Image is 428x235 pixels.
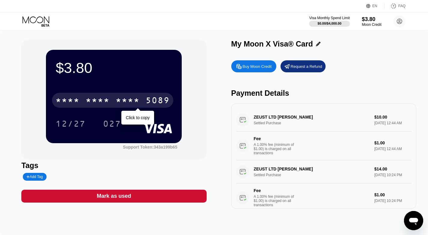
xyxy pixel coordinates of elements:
[23,173,46,181] div: Add Tag
[366,3,384,9] div: EN
[374,199,411,203] div: [DATE] 10:24 PM
[97,193,131,200] div: Mark as used
[56,59,172,76] div: $3.80
[243,64,272,69] div: Buy Moon Credit
[254,143,299,155] div: A 1.00% fee (minimum of $1.00) is charged on all transactions
[123,145,177,149] div: Support Token:343a199b65
[374,192,411,197] div: $1.00
[374,147,411,151] div: [DATE] 12:44 AM
[99,116,126,131] div: 027
[281,60,326,72] div: Request a Refund
[126,115,150,120] div: Click to copy
[254,188,296,193] div: Fee
[309,16,350,20] div: Visa Monthly Spend Limit
[231,40,313,48] div: My Moon X Visa® Card
[26,175,43,179] div: Add Tag
[372,4,378,8] div: EN
[254,194,299,207] div: A 1.00% fee (minimum of $1.00) is charged on all transactions
[103,120,121,129] div: 027
[21,161,206,170] div: Tags
[362,16,381,27] div: $3.80Moon Credit
[398,4,405,8] div: FAQ
[254,136,296,141] div: Fee
[146,96,170,106] div: 5089
[362,23,381,27] div: Moon Credit
[384,3,405,9] div: FAQ
[317,22,341,25] div: $0.00 / $4,000.00
[21,190,206,203] div: Mark as used
[291,64,322,69] div: Request a Refund
[231,60,276,72] div: Buy Moon Credit
[56,120,86,129] div: 12/27
[123,145,177,149] div: Support Token: 343a199b65
[362,16,381,23] div: $3.80
[51,116,90,131] div: 12/27
[309,16,350,27] div: Visa Monthly Spend Limit$0.00/$4,000.00
[374,140,411,145] div: $1.00
[236,131,411,160] div: FeeA 1.00% fee (minimum of $1.00) is charged on all transactions$1.00[DATE] 12:44 AM
[404,211,423,230] iframe: Button to launch messaging window
[231,89,416,98] div: Payment Details
[236,183,411,212] div: FeeA 1.00% fee (minimum of $1.00) is charged on all transactions$1.00[DATE] 10:24 PM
